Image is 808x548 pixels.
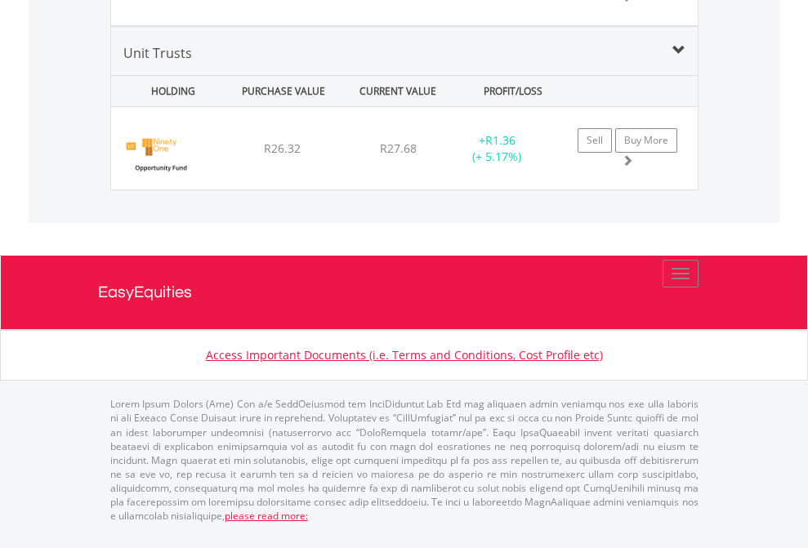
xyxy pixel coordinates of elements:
a: Sell [578,128,612,153]
div: CURRENT VALUE [342,76,453,106]
div: PROFIT/LOSS [458,76,569,106]
p: Lorem Ipsum Dolors (Ame) Con a/e SeddOeiusmod tem InciDiduntut Lab Etd mag aliquaen admin veniamq... [110,397,699,523]
span: R1.36 [485,132,516,148]
a: Buy More [615,128,677,153]
a: please read more: [225,509,308,523]
a: EasyEquities [98,256,711,329]
a: Access Important Documents (i.e. Terms and Conditions, Cost Profile etc) [206,347,603,363]
img: UT.ZA.OPPE.png [119,127,202,185]
div: PURCHASE VALUE [228,76,339,106]
div: + (+ 5.17%) [446,132,548,165]
span: Unit Trusts [123,44,192,62]
span: R27.68 [380,140,417,156]
div: HOLDING [113,76,224,106]
span: R26.32 [264,140,301,156]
